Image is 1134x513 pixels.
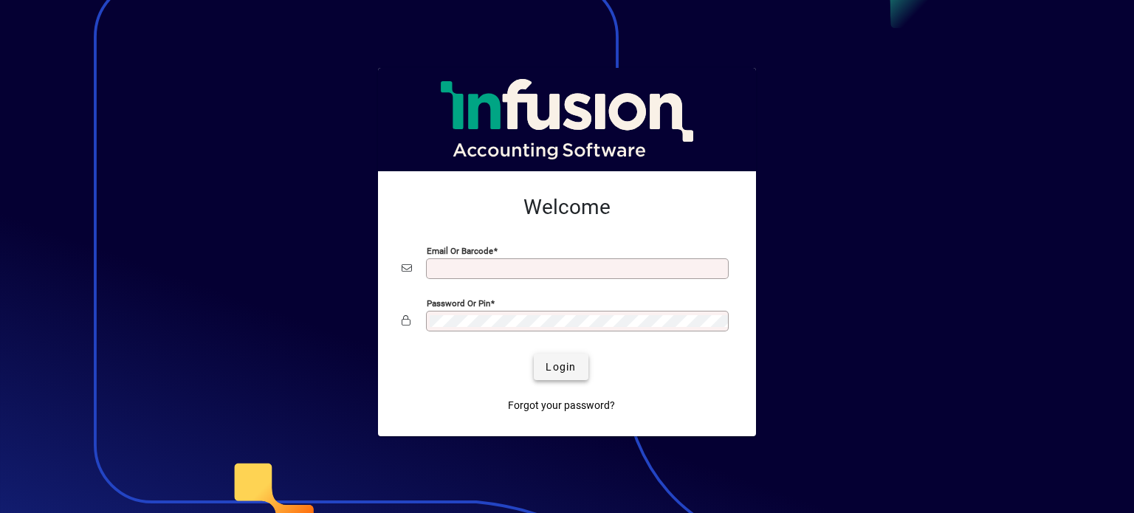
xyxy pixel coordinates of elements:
[427,246,493,256] mat-label: Email or Barcode
[508,398,615,413] span: Forgot your password?
[534,354,588,380] button: Login
[402,195,732,220] h2: Welcome
[427,298,490,309] mat-label: Password or Pin
[502,392,621,419] a: Forgot your password?
[546,359,576,375] span: Login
